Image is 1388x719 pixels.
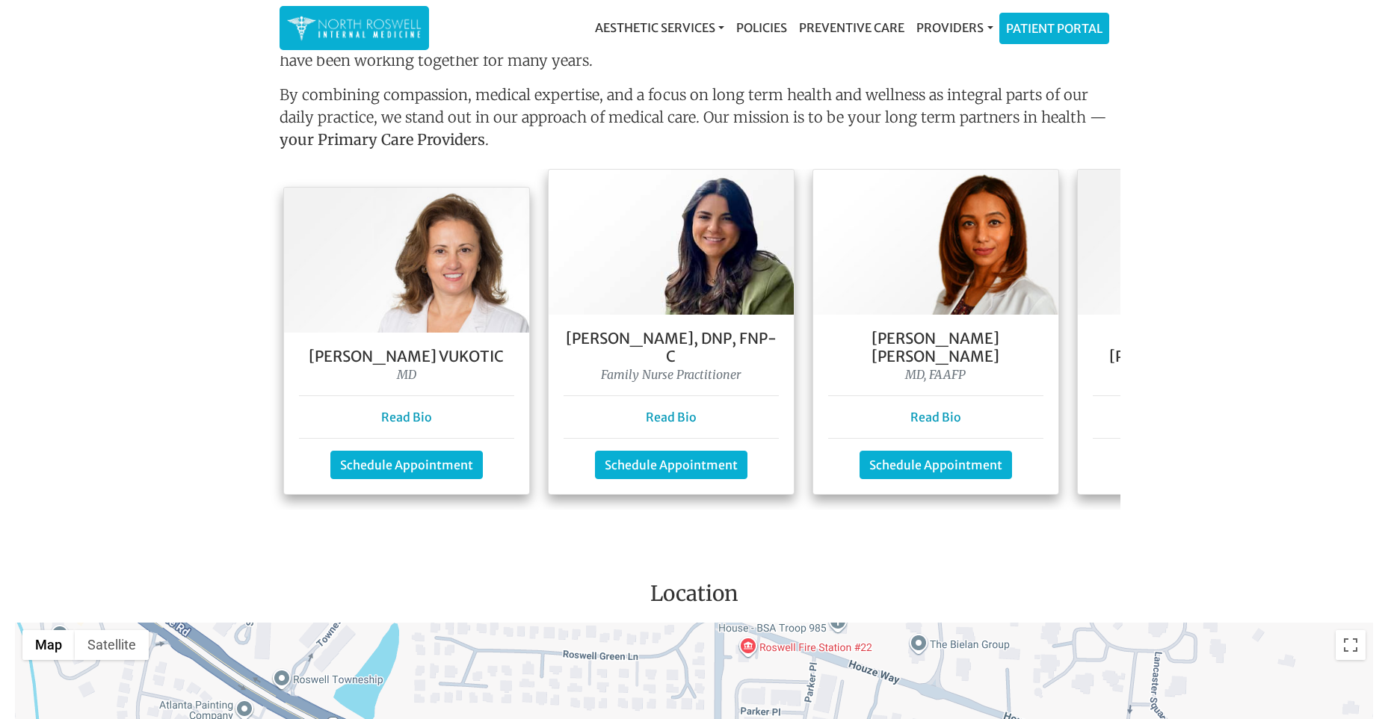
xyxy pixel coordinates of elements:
button: Toggle fullscreen view [1336,630,1366,660]
a: Read Bio [381,410,432,425]
img: North Roswell Internal Medicine [287,13,422,43]
a: Patient Portal [1000,13,1108,43]
p: By combining compassion, medical expertise, and a focus on long term health and wellness as integ... [280,84,1109,157]
button: Show street map [22,630,75,660]
img: Keela Weeks Leger, FNP-C [1078,170,1323,315]
a: Preventive Care [793,13,910,43]
a: Aesthetic Services [589,13,730,43]
a: Schedule Appointment [595,451,747,479]
i: MD, FAAFP [905,367,966,382]
h5: [PERSON_NAME] Vukotic [299,348,514,365]
img: Dr. Farah Mubarak Ali MD, FAAFP [813,170,1058,315]
h3: Location [11,581,1377,613]
a: Read Bio [910,410,961,425]
a: Providers [910,13,999,43]
h5: [PERSON_NAME] [PERSON_NAME] [828,330,1043,365]
button: Show satellite imagery [75,630,149,660]
a: Schedule Appointment [330,451,483,479]
h5: [PERSON_NAME], DNP, FNP- C [564,330,779,365]
a: Policies [730,13,793,43]
i: MD [397,367,416,382]
strong: your Primary Care Providers [280,130,485,149]
a: Read Bio [646,410,697,425]
i: Family Nurse Practitioner [601,367,741,382]
h5: [PERSON_NAME] [PERSON_NAME], FNP-C [1093,330,1308,365]
a: Schedule Appointment [860,451,1012,479]
img: Dr. Goga Vukotis [284,188,529,333]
